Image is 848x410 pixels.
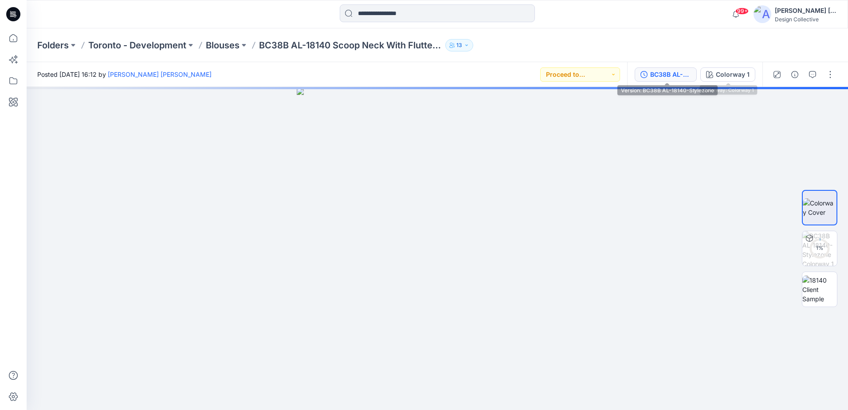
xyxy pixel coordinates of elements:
[700,67,755,82] button: Colorway 1
[809,244,830,252] div: 1 %
[445,39,473,51] button: 13
[775,16,837,23] div: Design Collective
[650,70,691,79] div: BC38B AL-18140-Stylezone
[716,70,750,79] div: Colorway 1
[775,5,837,16] div: [PERSON_NAME] [PERSON_NAME]
[259,39,442,51] p: BC38B AL-18140 Scoop Neck With Flutter Sleeve
[735,8,749,15] span: 99+
[635,67,697,82] button: BC38B AL-18140-Stylezone
[37,39,69,51] a: Folders
[788,67,802,82] button: Details
[456,40,462,50] p: 13
[754,5,771,23] img: avatar
[802,276,837,304] img: 18140 Client Sample
[206,39,239,51] a: Blouses
[803,198,836,217] img: Colorway Cover
[37,70,212,79] span: Posted [DATE] 16:12 by
[802,231,837,266] img: BC38B AL-18140-Stylezone Colorway 1
[88,39,186,51] a: Toronto - Development
[108,71,212,78] a: [PERSON_NAME] [PERSON_NAME]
